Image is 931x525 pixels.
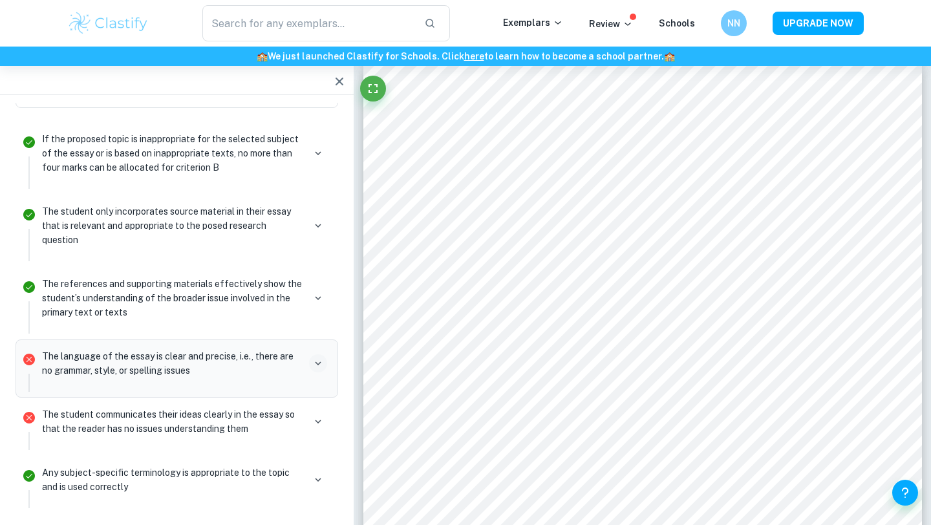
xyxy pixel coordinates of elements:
[42,204,304,247] p: The student only incorporates source material in their essay that is relevant and appropriate to ...
[21,134,37,150] svg: Correct
[42,132,304,175] p: If the proposed topic is inappropriate for the selected subject of the essay or is based on inapp...
[21,279,37,295] svg: Correct
[67,10,149,36] img: Clastify logo
[42,407,304,436] p: The student communicates their ideas clearly in the essay so that the reader has no issues unders...
[21,352,37,367] svg: Incorrect
[503,16,563,30] p: Exemplars
[659,18,695,28] a: Schools
[42,349,304,378] p: The language of the essay is clear and precise, i.e., there are no grammar, style, or spelling is...
[21,468,37,484] svg: Correct
[3,49,928,63] h6: We just launched Clastify for Schools. Click to learn how to become a school partner.
[360,76,386,102] button: Fullscreen
[257,51,268,61] span: 🏫
[21,207,37,222] svg: Correct
[773,12,864,35] button: UPGRADE NOW
[21,410,37,425] svg: Incorrect
[202,5,414,41] input: Search for any exemplars...
[664,51,675,61] span: 🏫
[721,10,747,36] button: NN
[727,16,742,30] h6: NN
[892,480,918,506] button: Help and Feedback
[42,277,304,319] p: The references and supporting materials effectively show the student’s understanding of the broad...
[42,466,304,494] p: Any subject-specific terminology is appropriate to the topic and is used correctly
[464,51,484,61] a: here
[589,17,633,31] p: Review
